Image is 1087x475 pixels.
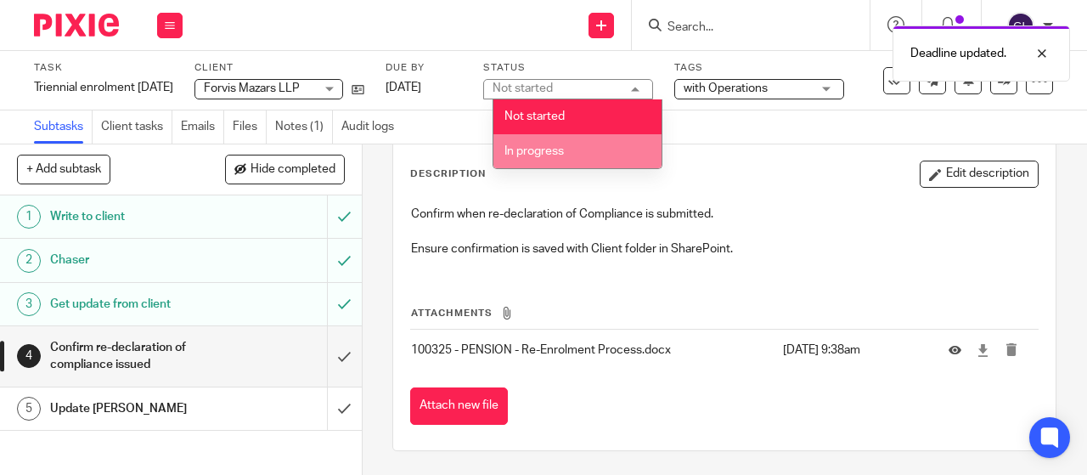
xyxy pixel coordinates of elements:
div: 1 [17,205,41,229]
button: Attach new file [410,387,508,426]
div: Triennial enrolment 01/11/2025 [34,79,173,96]
div: 3 [17,292,41,316]
button: Edit description [920,161,1039,188]
p: [DATE] 9:38am [783,342,923,359]
div: Triennial enrolment [DATE] [34,79,173,96]
p: Ensure confirmation is saved with Client folder in SharePoint. [411,240,1038,257]
p: Confirm when re-declaration of Compliance is submitted. [411,206,1038,223]
label: Due by [386,61,462,75]
span: Not started [504,110,565,122]
span: [DATE] [386,82,421,93]
span: Hide completed [251,163,335,177]
h1: Write to client [50,204,223,229]
p: Description [410,167,486,181]
a: Notes (1) [275,110,333,144]
span: In progress [504,145,564,157]
span: Forvis Mazars LLP [204,82,300,94]
h1: Chaser [50,247,223,273]
div: Not started [493,82,553,94]
label: Client [194,61,364,75]
a: Download [977,342,989,359]
div: 4 [17,344,41,368]
span: with Operations [684,82,768,94]
a: Emails [181,110,224,144]
button: Hide completed [225,155,345,184]
h1: Update [PERSON_NAME] [50,396,223,421]
h1: Confirm re-declaration of compliance issued [50,335,223,378]
a: Client tasks [101,110,172,144]
a: Audit logs [341,110,403,144]
label: Task [34,61,173,75]
a: Subtasks [34,110,93,144]
p: Deadline updated. [910,45,1006,62]
img: svg%3E [1007,12,1034,39]
div: 5 [17,397,41,421]
div: 2 [17,249,41,273]
span: Attachments [411,308,493,318]
h1: Get update from client [50,291,223,317]
img: Pixie [34,14,119,37]
button: + Add subtask [17,155,110,184]
label: Status [483,61,653,75]
a: Files [233,110,267,144]
p: 100325 - PENSION - Re-Enrolment Process.docx [411,342,774,359]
